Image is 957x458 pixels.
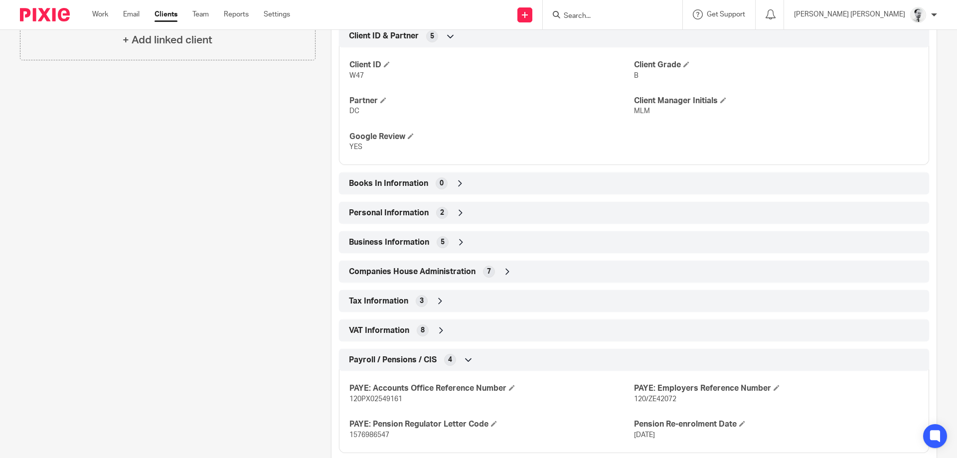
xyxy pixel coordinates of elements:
h4: Client ID [349,60,634,70]
span: 0 [440,178,444,188]
h4: Client Grade [634,60,919,70]
img: Mass_2025.jpg [910,7,926,23]
span: W47 [349,72,364,79]
span: 120/ZE42072 [634,396,676,403]
h4: PAYE: Employers Reference Number [634,383,919,394]
h4: Partner [349,96,634,106]
a: Work [92,9,108,19]
a: Team [192,9,209,19]
span: 8 [421,325,425,335]
span: 5 [441,237,445,247]
span: Companies House Administration [349,267,476,277]
h4: Client Manager Initials [634,96,919,106]
span: Payroll / Pensions / CIS [349,355,437,365]
span: MLM [634,108,650,115]
span: DC [349,108,359,115]
span: B [634,72,638,79]
img: Pixie [20,8,70,21]
span: Tax Information [349,296,408,306]
span: 4 [448,355,452,365]
span: Get Support [707,11,745,18]
h4: + Add linked client [123,32,212,48]
span: [DATE] [634,432,655,439]
span: YES [349,144,362,151]
span: 3 [420,296,424,306]
a: Email [123,9,140,19]
a: Settings [264,9,290,19]
h4: PAYE: Pension Regulator Letter Code [349,419,634,430]
span: 1576986547 [349,432,389,439]
p: [PERSON_NAME] [PERSON_NAME] [794,9,905,19]
h4: PAYE: Accounts Office Reference Number [349,383,634,394]
h4: Pension Re-enrolment Date [634,419,919,430]
span: Client ID & Partner [349,31,419,41]
span: VAT Information [349,325,409,336]
a: Clients [155,9,177,19]
input: Search [563,12,652,21]
span: 7 [487,267,491,277]
a: Reports [224,9,249,19]
span: Books In Information [349,178,428,189]
span: Personal Information [349,208,429,218]
span: 5 [430,31,434,41]
span: Business Information [349,237,429,248]
span: 2 [440,208,444,218]
span: 120PX02549161 [349,396,402,403]
h4: Google Review [349,132,634,142]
